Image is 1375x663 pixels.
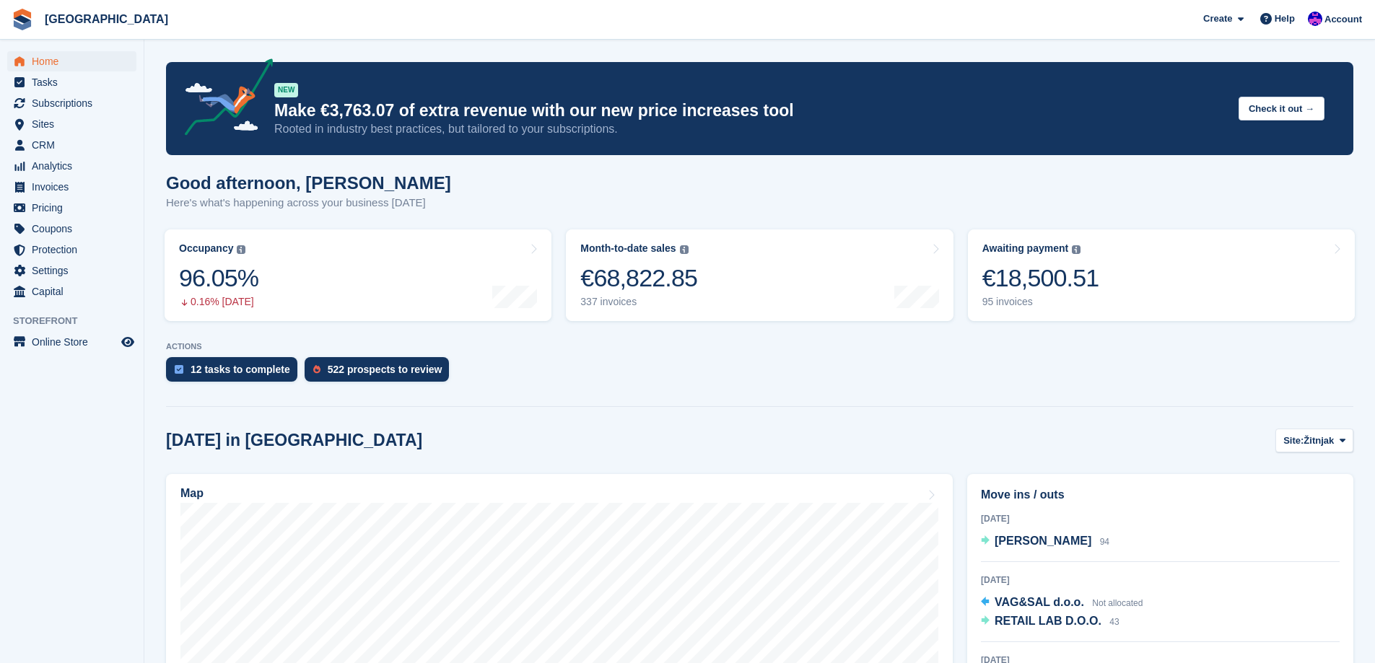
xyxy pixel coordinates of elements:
[166,195,451,211] p: Here's what's happening across your business [DATE]
[1109,617,1119,627] span: 43
[968,229,1355,321] a: Awaiting payment €18,500.51 95 invoices
[7,219,136,239] a: menu
[165,229,551,321] a: Occupancy 96.05% 0.16% [DATE]
[7,260,136,281] a: menu
[995,535,1091,547] span: [PERSON_NAME]
[179,263,258,293] div: 96.05%
[1308,12,1322,26] img: Ivan Gačić
[191,364,290,375] div: 12 tasks to complete
[119,333,136,351] a: Preview store
[1304,434,1334,448] span: Žitnjak
[12,9,33,30] img: stora-icon-8386f47178a22dfd0bd8f6a31ec36ba5ce8667c1dd55bd0f319d3a0aa187defe.svg
[237,245,245,254] img: icon-info-grey-7440780725fd019a000dd9b08b2336e03edf1995a4989e88bcd33f0948082b44.svg
[7,332,136,352] a: menu
[32,135,118,155] span: CRM
[328,364,442,375] div: 522 prospects to review
[1203,12,1232,26] span: Create
[313,365,320,374] img: prospect-51fa495bee0391a8d652442698ab0144808aea92771e9ea1ae160a38d050c398.svg
[274,100,1227,121] p: Make €3,763.07 of extra revenue with our new price increases tool
[995,615,1101,627] span: RETAIL LAB D.O.O.
[274,121,1227,137] p: Rooted in industry best practices, but tailored to your subscriptions.
[7,93,136,113] a: menu
[179,296,258,308] div: 0.16% [DATE]
[32,332,118,352] span: Online Store
[7,177,136,197] a: menu
[981,594,1143,612] a: VAG&SAL d.o.o. Not allocated
[32,114,118,134] span: Sites
[1275,12,1295,26] span: Help
[7,156,136,176] a: menu
[995,596,1084,608] span: VAG&SAL d.o.o.
[180,487,204,500] h2: Map
[7,72,136,92] a: menu
[7,114,136,134] a: menu
[1092,598,1143,608] span: Not allocated
[7,198,136,218] a: menu
[166,342,1353,351] p: ACTIONS
[1072,245,1081,254] img: icon-info-grey-7440780725fd019a000dd9b08b2336e03edf1995a4989e88bcd33f0948082b44.svg
[1100,537,1109,547] span: 94
[580,242,676,255] div: Month-to-date sales
[1239,97,1324,120] button: Check it out →
[981,532,1109,551] a: [PERSON_NAME] 94
[7,281,136,302] a: menu
[580,263,697,293] div: €68,822.85
[39,7,174,31] a: [GEOGRAPHIC_DATA]
[32,72,118,92] span: Tasks
[32,281,118,302] span: Capital
[7,51,136,71] a: menu
[7,240,136,260] a: menu
[32,51,118,71] span: Home
[580,296,697,308] div: 337 invoices
[166,431,422,450] h2: [DATE] in [GEOGRAPHIC_DATA]
[179,242,233,255] div: Occupancy
[13,314,144,328] span: Storefront
[175,365,183,374] img: task-75834270c22a3079a89374b754ae025e5fb1db73e45f91037f5363f120a921f8.svg
[981,574,1340,587] div: [DATE]
[305,357,457,389] a: 522 prospects to review
[982,242,1069,255] div: Awaiting payment
[32,260,118,281] span: Settings
[566,229,953,321] a: Month-to-date sales €68,822.85 337 invoices
[982,263,1099,293] div: €18,500.51
[32,93,118,113] span: Subscriptions
[1283,434,1304,448] span: Site:
[32,240,118,260] span: Protection
[981,486,1340,504] h2: Move ins / outs
[7,135,136,155] a: menu
[32,198,118,218] span: Pricing
[32,177,118,197] span: Invoices
[32,219,118,239] span: Coupons
[32,156,118,176] span: Analytics
[680,245,689,254] img: icon-info-grey-7440780725fd019a000dd9b08b2336e03edf1995a4989e88bcd33f0948082b44.svg
[274,83,298,97] div: NEW
[981,512,1340,525] div: [DATE]
[982,296,1099,308] div: 95 invoices
[1275,429,1353,452] button: Site: Žitnjak
[166,173,451,193] h1: Good afternoon, [PERSON_NAME]
[166,357,305,389] a: 12 tasks to complete
[981,612,1119,631] a: RETAIL LAB D.O.O. 43
[1324,12,1362,27] span: Account
[173,58,274,141] img: price-adjustments-announcement-icon-8257ccfd72463d97f412b2fc003d46551f7dbcb40ab6d574587a9cd5c0d94...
